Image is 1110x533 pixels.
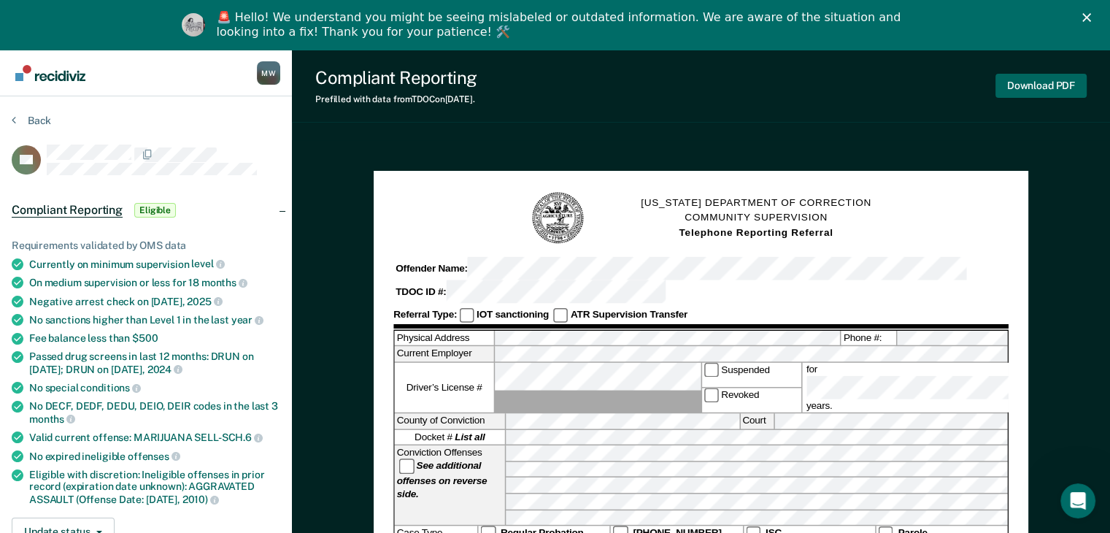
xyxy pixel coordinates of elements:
label: Physical Address [395,331,494,346]
label: Suspended [701,363,801,387]
span: Docket # [415,431,485,444]
img: Profile image for Kim [182,13,205,37]
div: M W [257,61,280,85]
span: 2024 [147,364,182,375]
div: No DECF, DEDF, DEDU, DEIO, DEIR codes in the last 3 [29,400,280,425]
input: Suspended [704,363,719,377]
img: Recidiviz [15,65,85,81]
button: Profile dropdown button [257,61,280,85]
div: 🚨 Hello! We understand you might be seeing mislabeled or outdated information. We are aware of th... [217,10,906,39]
div: On medium supervision or less for 18 [29,276,280,289]
strong: IOT sanctioning [477,309,549,320]
label: Current Employer [395,347,494,362]
iframe: Intercom live chat [1060,483,1095,518]
strong: ATR Supervision Transfer [571,309,687,320]
button: Download PDF [995,74,1087,98]
div: Negative arrest check on [DATE], [29,295,280,308]
div: No special [29,381,280,394]
span: SELL-SCH.6 [194,432,262,443]
h1: [US_STATE] DEPARTMENT OF CORRECTION COMMUNITY SUPERVISION [641,196,871,241]
div: Valid current offense: MARIJUANA [29,431,280,444]
span: months [201,277,247,288]
input: Revoked [704,388,719,403]
label: Revoked [701,388,801,413]
div: Conviction Offenses [395,445,505,525]
div: Passed drug screens in last 12 months: DRUN on [DATE]; DRUN on [DATE], [29,350,280,375]
span: offenses [128,450,180,462]
input: ATR Supervision Transfer [553,308,568,323]
div: Eligible with discretion: Ineligible offenses in prior record (expiration date unknown): AGGRAVAT... [29,469,280,506]
div: Prefilled with data from TDOC on [DATE] . [315,94,477,104]
span: level [191,258,224,269]
strong: List all [455,432,485,442]
div: Fee balance less than [29,332,280,345]
input: See additional offenses on reverse side. [399,459,414,474]
strong: Referral Type: [393,309,457,320]
span: 2010) [182,494,219,505]
label: County of Conviction [395,413,505,429]
label: Court [740,413,773,429]
label: Phone #: [841,331,897,346]
span: 2025 [187,296,222,307]
div: Compliant Reporting [315,67,477,88]
strong: Telephone Reporting Referral [679,227,833,238]
strong: See additional offenses on reverse side. [397,460,487,499]
strong: TDOC ID #: [396,286,446,297]
span: Compliant Reporting [12,203,123,218]
span: conditions [80,382,140,394]
input: IOT sanctioning [459,308,474,323]
div: Close [1082,13,1097,22]
div: Requirements validated by OMS data [12,239,280,252]
div: Currently on minimum supervision [29,258,280,271]
button: Back [12,114,51,127]
img: TN Seal [531,191,586,246]
span: $500 [132,332,158,344]
span: Eligible [134,203,176,218]
input: for years. [806,376,1025,399]
span: months [29,413,75,425]
label: for years. [804,363,1028,413]
label: Driver’s License # [395,363,494,413]
strong: Offender Name: [396,263,468,274]
div: No sanctions higher than Level 1 in the last [29,313,280,326]
span: year [231,314,263,326]
div: No expired ineligible [29,450,280,463]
